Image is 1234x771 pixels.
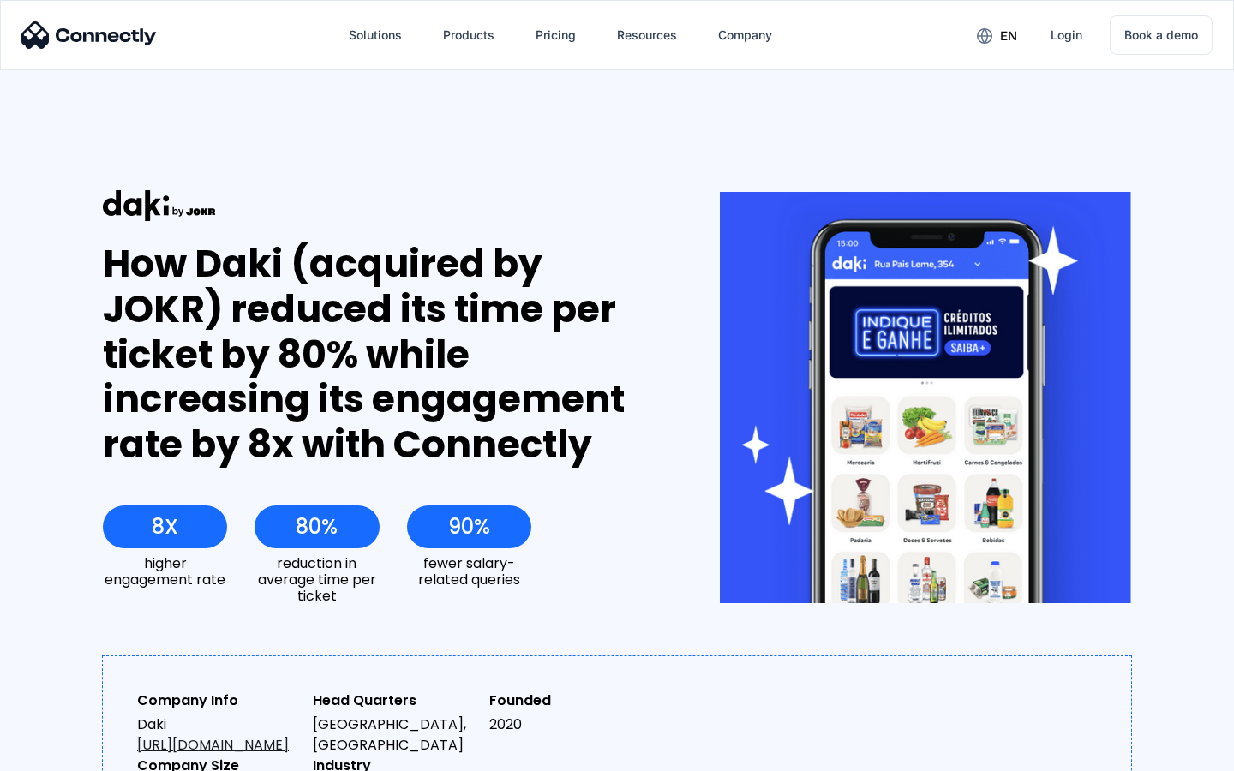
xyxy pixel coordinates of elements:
div: 80% [296,515,338,539]
div: Login [1051,23,1082,47]
div: Products [443,23,494,47]
aside: Language selected: English [17,741,103,765]
div: Company [718,23,772,47]
img: Connectly Logo [21,21,157,49]
ul: Language list [34,741,103,765]
div: Daki [137,714,299,756]
div: Solutions [349,23,402,47]
a: Book a demo [1110,15,1213,55]
div: 2020 [489,714,651,735]
div: fewer salary-related queries [407,555,531,588]
a: Pricing [522,15,590,56]
div: Head Quarters [313,690,475,711]
div: 90% [448,515,490,539]
a: Login [1037,15,1096,56]
div: en [1000,24,1017,48]
div: Pricing [536,23,576,47]
div: Founded [489,690,651,711]
a: [URL][DOMAIN_NAME] [137,735,289,755]
div: higher engagement rate [103,555,227,588]
div: reduction in average time per ticket [255,555,379,605]
div: Resources [617,23,677,47]
div: 8X [152,515,178,539]
div: Company Info [137,690,299,711]
div: [GEOGRAPHIC_DATA], [GEOGRAPHIC_DATA] [313,714,475,756]
div: How Daki (acquired by JOKR) reduced its time per ticket by 80% while increasing its engagement ra... [103,242,657,468]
